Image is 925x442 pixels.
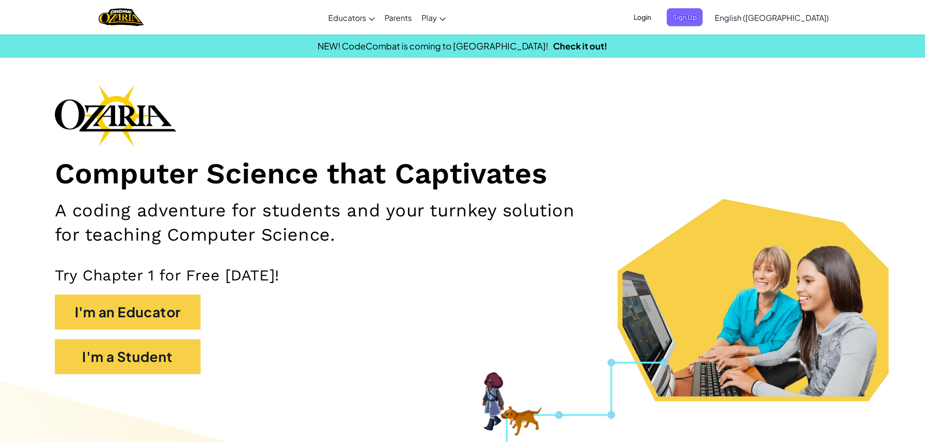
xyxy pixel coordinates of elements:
[667,8,703,26] button: Sign Up
[421,13,437,23] span: Play
[55,339,201,374] button: I'm a Student
[99,7,144,27] a: Ozaria by CodeCombat logo
[99,7,144,27] img: Home
[55,84,176,147] img: Ozaria branding logo
[55,295,201,329] button: I'm an Educator
[710,4,834,31] a: English ([GEOGRAPHIC_DATA])
[628,8,657,26] button: Login
[417,4,451,31] a: Play
[715,13,829,23] span: English ([GEOGRAPHIC_DATA])
[380,4,417,31] a: Parents
[55,156,871,192] h1: Computer Science that Captivates
[55,266,871,285] p: Try Chapter 1 for Free [DATE]!
[318,40,548,51] span: NEW! CodeCombat is coming to [GEOGRAPHIC_DATA]!
[323,4,380,31] a: Educators
[328,13,366,23] span: Educators
[553,40,607,51] a: Check it out!
[55,198,602,246] h2: A coding adventure for students and your turnkey solution for teaching Computer Science.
